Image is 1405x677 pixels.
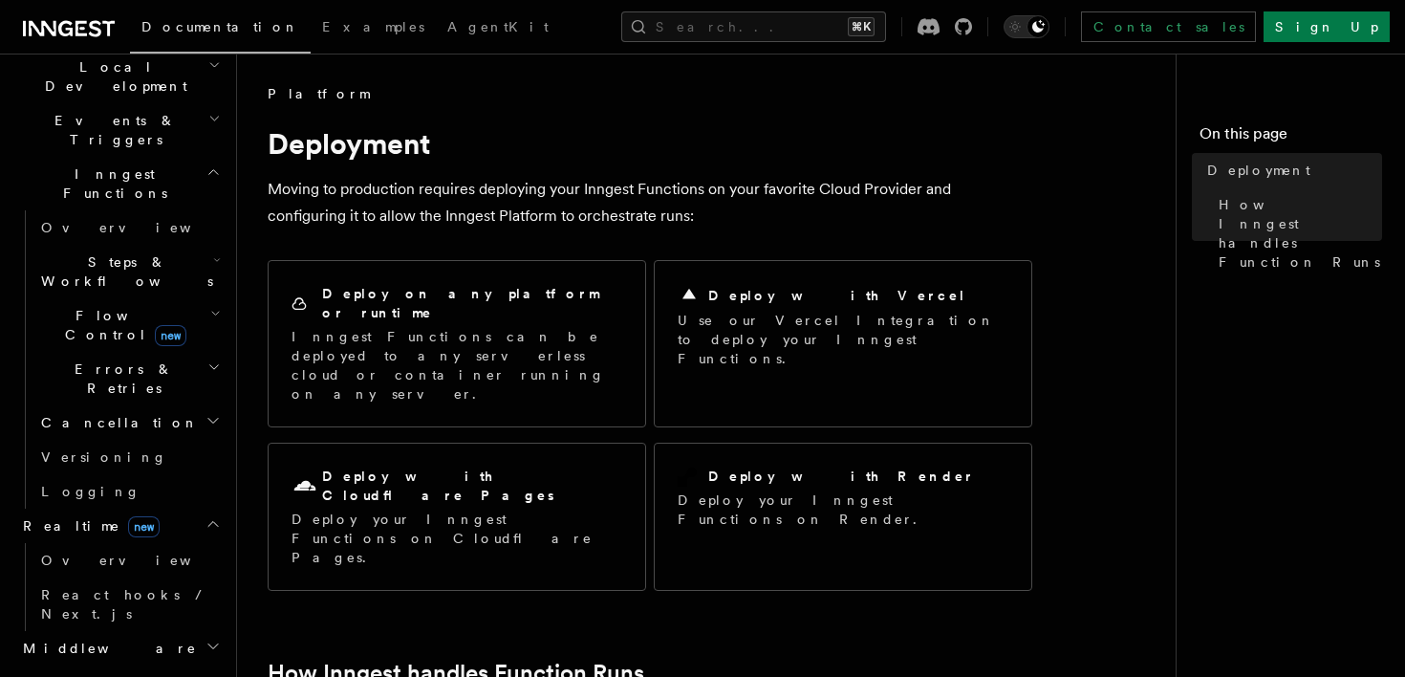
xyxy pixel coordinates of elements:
span: Cancellation [33,413,199,432]
button: Middleware [15,631,225,666]
span: Errors & Retries [33,360,207,398]
span: Steps & Workflows [33,252,213,291]
div: Realtimenew [15,543,225,631]
button: Flow Controlnew [33,298,225,352]
a: Examples [311,6,436,52]
span: Flow Control [33,306,210,344]
a: AgentKit [436,6,560,52]
span: Deployment [1207,161,1310,180]
a: Deploy with Cloudflare PagesDeploy your Inngest Functions on Cloudflare Pages. [268,443,646,591]
span: AgentKit [447,19,549,34]
span: new [128,516,160,537]
h2: Deploy with Vercel [708,286,966,305]
button: Cancellation [33,405,225,440]
span: How Inngest handles Function Runs [1219,195,1382,272]
span: React hooks / Next.js [41,587,210,622]
span: Overview [41,220,238,235]
h2: Deploy on any platform or runtime [322,284,622,322]
p: Deploy your Inngest Functions on Render. [678,491,1008,529]
div: Inngest Functions [15,210,225,509]
button: Local Development [15,50,225,103]
button: Inngest Functions [15,157,225,210]
span: Examples [322,19,424,34]
a: Deploy with RenderDeploy your Inngest Functions on Render. [654,443,1032,591]
a: Overview [33,210,225,245]
span: Inngest Functions [15,164,206,203]
h2: Deploy with Cloudflare Pages [322,467,622,505]
button: Realtimenew [15,509,225,543]
h1: Deployment [268,126,1032,161]
span: Overview [41,553,238,568]
button: Search...⌘K [621,11,886,42]
a: Sign Up [1264,11,1390,42]
kbd: ⌘K [848,17,875,36]
span: Documentation [141,19,299,34]
a: How Inngest handles Function Runs [1211,187,1382,279]
span: Realtime [15,516,160,535]
h4: On this page [1200,122,1382,153]
p: Moving to production requires deploying your Inngest Functions on your favorite Cloud Provider an... [268,176,1032,229]
span: Local Development [15,57,208,96]
a: React hooks / Next.js [33,578,225,631]
p: Deploy your Inngest Functions on Cloudflare Pages. [292,510,622,567]
a: Logging [33,474,225,509]
span: Events & Triggers [15,111,208,149]
svg: Cloudflare [292,473,318,500]
button: Errors & Retries [33,352,225,405]
p: Inngest Functions can be deployed to any serverless cloud or container running on any server. [292,327,622,404]
span: Platform [268,84,369,103]
a: Deploy on any platform or runtimeInngest Functions can be deployed to any serverless cloud or con... [268,260,646,427]
a: Documentation [130,6,311,54]
a: Deploy with VercelUse our Vercel Integration to deploy your Inngest Functions. [654,260,1032,427]
button: Toggle dark mode [1004,15,1049,38]
a: Contact sales [1081,11,1256,42]
span: new [155,325,186,346]
h2: Deploy with Render [708,467,975,486]
p: Use our Vercel Integration to deploy your Inngest Functions. [678,311,1008,368]
span: Versioning [41,449,167,465]
span: Logging [41,484,140,499]
button: Steps & Workflows [33,245,225,298]
button: Events & Triggers [15,103,225,157]
a: Overview [33,543,225,578]
span: Middleware [15,639,197,658]
a: Deployment [1200,153,1382,187]
a: Versioning [33,440,225,474]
